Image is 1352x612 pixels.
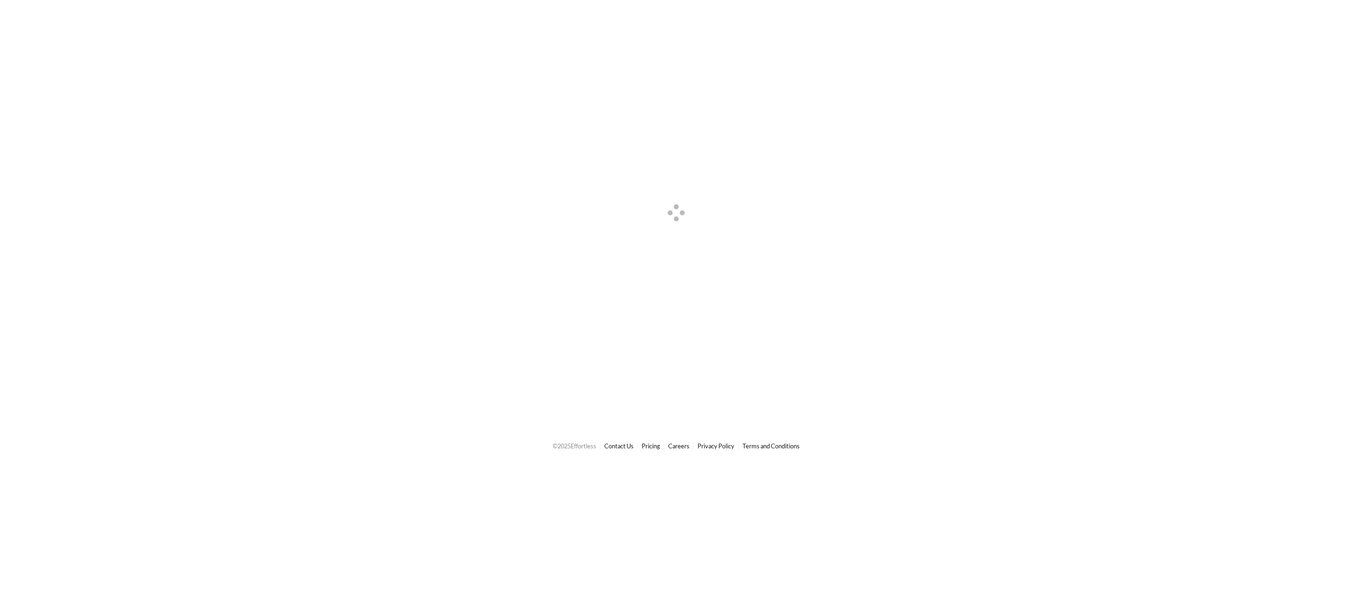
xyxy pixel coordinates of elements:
a: Privacy Policy [698,442,734,450]
span: © 2025 Effortless [553,442,596,450]
a: Pricing [642,442,660,450]
a: Careers [668,442,689,450]
a: Terms and Conditions [742,442,800,450]
a: Contact Us [604,442,634,450]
